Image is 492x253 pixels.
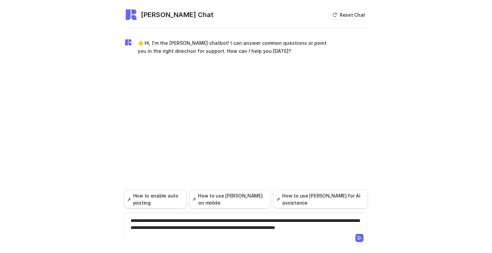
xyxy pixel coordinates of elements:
img: Widget [124,8,138,21]
h2: [PERSON_NAME] Chat [141,10,214,19]
button: Reset Chat [330,10,368,20]
button: How to use [PERSON_NAME] on mobile [189,190,271,209]
p: 👋 Hi, I'm the [PERSON_NAME] chatbot! I can answer common questions or point you in the right dire... [138,39,333,55]
img: Widget [124,38,132,46]
button: How to enable auto posting [124,190,187,209]
button: How to use [PERSON_NAME] for AI assistance [273,190,368,209]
